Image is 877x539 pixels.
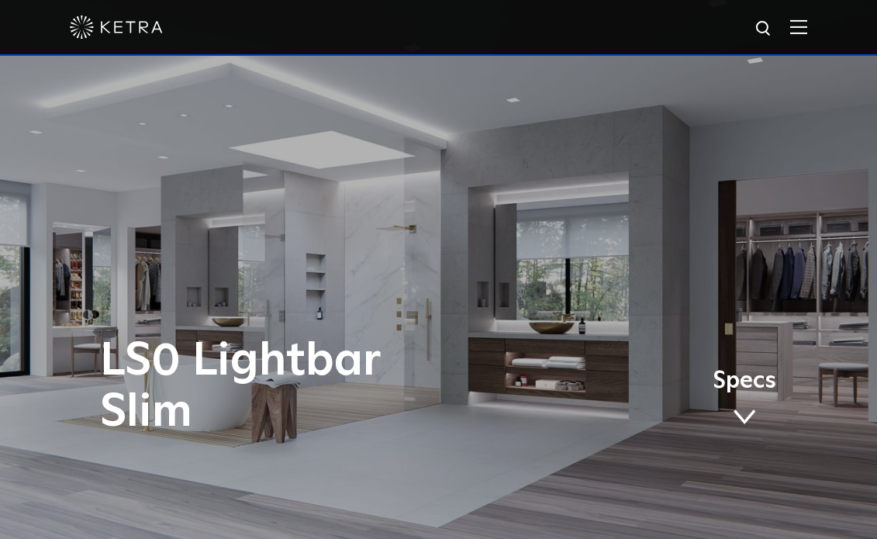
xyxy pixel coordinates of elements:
img: ketra-logo-2019-white [70,16,163,39]
a: Specs [713,370,776,430]
h1: LS0 Lightbar Slim [100,336,538,438]
span: Specs [713,370,776,392]
img: search icon [754,19,774,39]
img: Hamburger%20Nav.svg [790,19,807,34]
